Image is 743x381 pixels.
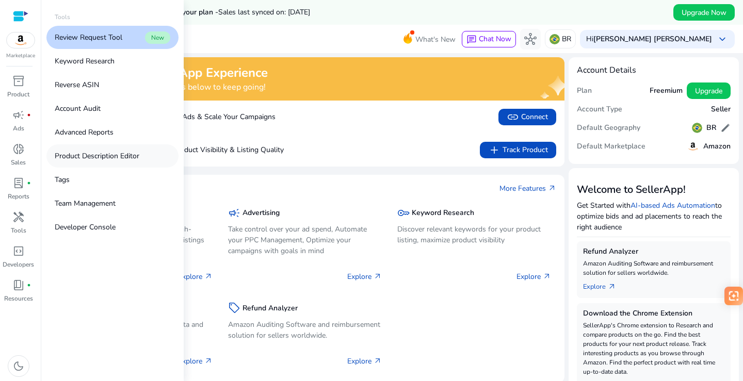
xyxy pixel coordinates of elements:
[8,192,29,201] p: Reports
[228,319,382,341] p: Amazon Auditing Software and reimbursement solution for sellers worldwide.
[7,32,35,48] img: amazon.svg
[55,12,70,22] p: Tools
[228,207,240,219] span: campaign
[55,222,116,233] p: Developer Console
[11,226,26,235] p: Tools
[466,35,477,45] span: chat
[12,143,25,155] span: donut_small
[673,4,735,21] button: Upgrade Now
[27,181,31,185] span: fiber_manual_record
[462,31,516,47] button: chatChat Now
[550,34,560,44] img: br.svg
[415,30,456,48] span: What's New
[204,357,213,365] span: arrow_outward
[703,142,731,151] h5: Amazon
[374,272,382,280] span: arrow_outward
[687,140,699,153] img: amazon.svg
[374,357,382,365] span: arrow_outward
[55,151,139,161] p: Product Description Editor
[55,174,70,185] p: Tags
[498,109,556,125] button: linkConnect
[27,283,31,287] span: fiber_manual_record
[347,356,382,367] p: Explore
[706,124,716,132] h5: BR
[548,184,556,192] span: arrow_outward
[243,209,280,218] h5: Advertising
[55,79,99,90] p: Reverse ASIN
[397,224,551,245] p: Discover relevant keywords for your product listing, maximize product visibility
[608,283,616,291] span: arrow_outward
[12,211,25,223] span: handyman
[27,113,31,117] span: fiber_manual_record
[711,105,731,114] h5: Seller
[577,200,731,233] p: Get Started with to optimize bids and ad placements to reach the right audience
[397,207,410,219] span: key
[543,272,551,280] span: arrow_outward
[488,144,500,156] span: add
[204,272,213,280] span: arrow_outward
[716,33,729,45] span: keyboard_arrow_down
[412,209,474,218] h5: Keyword Research
[145,31,170,44] span: New
[583,309,724,318] h5: Download the Chrome Extension
[55,103,101,114] p: Account Audit
[507,111,548,123] span: Connect
[562,30,571,48] p: BR
[55,198,116,209] p: Team Management
[577,184,731,196] h3: Welcome to SellerApp!
[720,123,731,133] span: edit
[12,245,25,257] span: code_blocks
[347,271,382,282] p: Explore
[13,124,24,133] p: Ads
[524,33,537,45] span: hub
[507,111,519,123] span: link
[12,177,25,189] span: lab_profile
[499,183,556,194] a: More Featuresarrow_outward
[243,304,298,313] h5: Refund Analyzer
[692,123,702,133] img: br.svg
[583,259,724,277] p: Amazon Auditing Software and reimbursement solution for sellers worldwide.
[577,105,622,114] h5: Account Type
[577,87,592,95] h5: Plan
[650,87,683,95] h5: Freemium
[218,7,310,17] span: Sales last synced on: [DATE]
[12,360,25,372] span: dark_mode
[516,271,551,282] p: Explore
[583,247,724,256] h5: Refund Analyzer
[687,82,731,99] button: Upgrade
[480,142,556,158] button: addTrack Product
[68,8,310,17] h5: Data syncs run less frequently on your plan -
[228,302,240,314] span: sell
[178,271,213,282] p: Explore
[55,32,122,43] p: Review Request Tool
[228,224,382,256] p: Take control over your ad spend, Automate your PPC Management, Optimize your campaigns with goals...
[7,90,29,99] p: Product
[6,52,35,60] p: Marketplace
[631,201,715,210] a: AI-based Ads Automation
[695,86,722,96] span: Upgrade
[577,65,731,75] h4: Account Details
[577,142,645,151] h5: Default Marketplace
[3,260,34,269] p: Developers
[12,75,25,87] span: inventory_2
[12,109,25,121] span: campaign
[593,34,712,44] b: [PERSON_NAME] [PERSON_NAME]
[577,124,640,132] h5: Default Geography
[178,356,213,367] p: Explore
[682,7,726,18] span: Upgrade Now
[4,294,33,303] p: Resources
[12,279,25,291] span: book_4
[11,158,26,167] p: Sales
[583,277,624,292] a: Explorearrow_outward
[520,29,541,49] button: hub
[488,144,548,156] span: Track Product
[479,34,511,44] span: Chat Now
[55,56,115,67] p: Keyword Research
[583,321,724,376] p: SellerApp's Chrome extension to Research and compare products on the go. Find the best products f...
[55,127,114,138] p: Advanced Reports
[586,36,712,43] p: Hi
